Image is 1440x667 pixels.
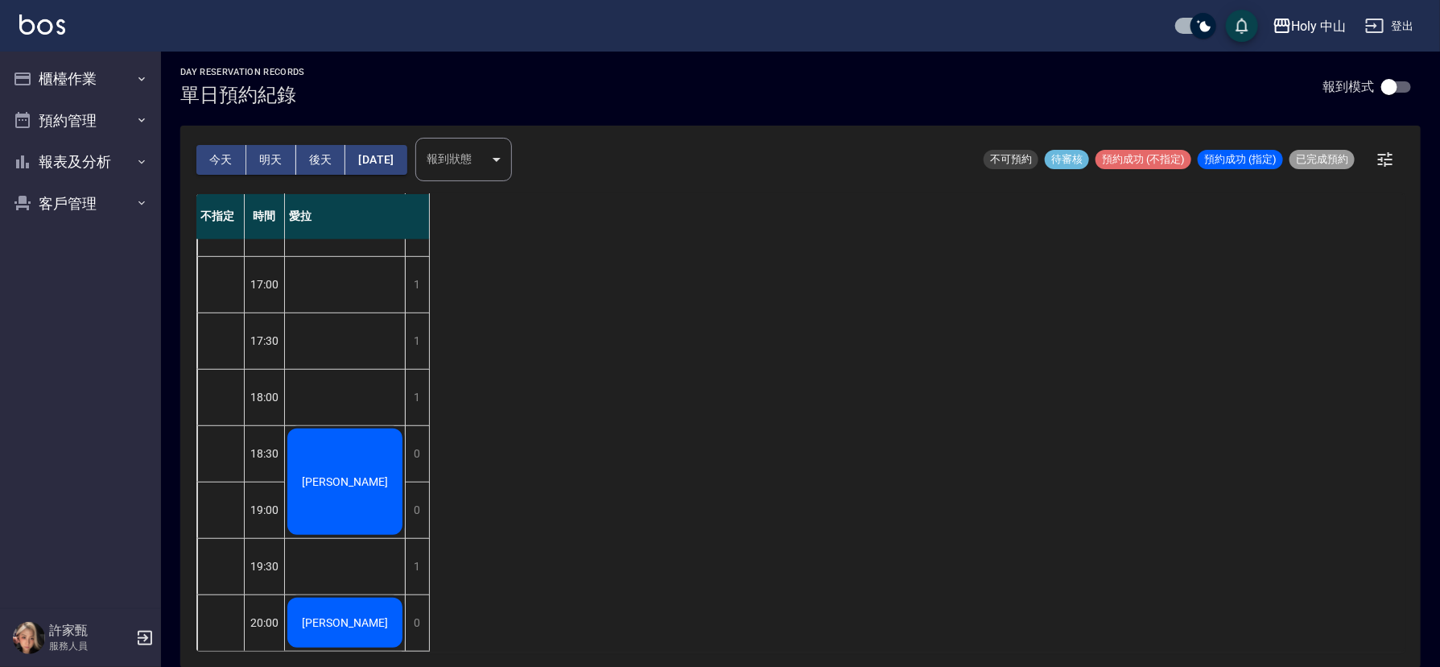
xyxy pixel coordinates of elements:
button: 預約管理 [6,100,155,142]
button: [DATE] [345,145,406,175]
p: 報到模式 [1322,78,1374,95]
div: 1 [405,539,429,594]
div: 19:30 [245,538,285,594]
span: 預約成功 (不指定) [1095,152,1191,167]
span: [PERSON_NAME] [299,475,391,488]
img: Logo [19,14,65,35]
button: Holy 中山 [1266,10,1353,43]
button: 今天 [196,145,246,175]
div: 19:00 [245,482,285,538]
div: 17:30 [245,313,285,369]
button: 櫃檯作業 [6,58,155,100]
span: [PERSON_NAME] [299,616,391,629]
button: 後天 [296,145,346,175]
div: 18:30 [245,425,285,482]
span: 不可預約 [984,152,1038,167]
button: 登出 [1359,11,1421,41]
div: 1 [405,370,429,425]
div: 愛拉 [285,194,430,239]
h2: day Reservation records [180,67,305,77]
span: 預約成功 (指定) [1198,152,1283,167]
img: Person [13,622,45,654]
div: 1 [405,257,429,313]
div: 17:00 [245,256,285,313]
p: 服務人員 [49,639,131,653]
div: Holy 中山 [1292,16,1347,36]
div: 18:00 [245,369,285,425]
div: 20:00 [245,594,285,651]
div: 時間 [245,194,285,239]
button: 客戶管理 [6,183,155,225]
div: 0 [405,595,429,651]
div: 1 [405,313,429,369]
button: 報表及分析 [6,141,155,183]
div: 0 [405,483,429,538]
h3: 單日預約紀錄 [180,84,305,106]
h5: 許家甄 [49,623,131,639]
div: 0 [405,426,429,482]
button: save [1226,10,1258,42]
span: 待審核 [1045,152,1089,167]
span: 已完成預約 [1289,152,1355,167]
div: 不指定 [196,194,245,239]
button: 明天 [246,145,296,175]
